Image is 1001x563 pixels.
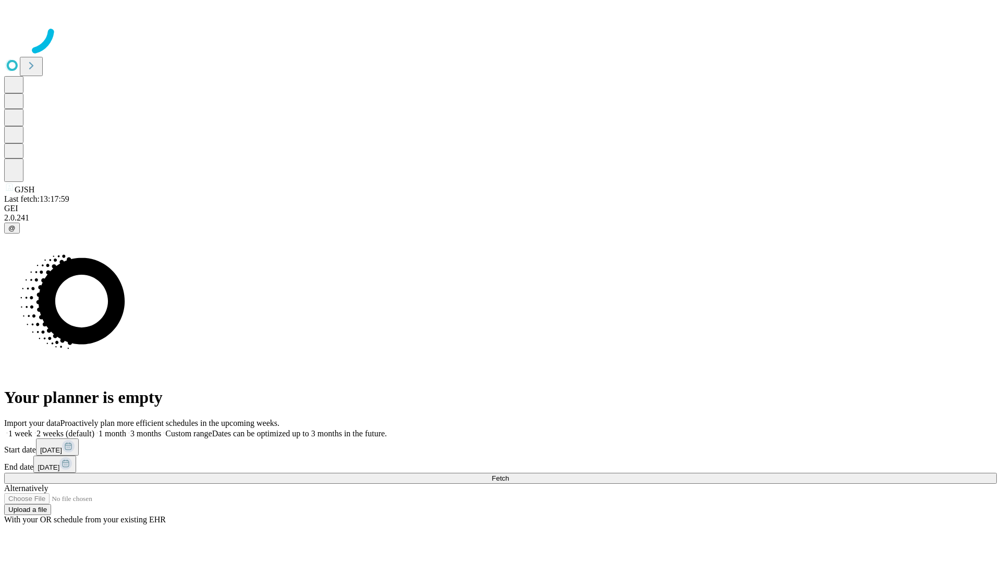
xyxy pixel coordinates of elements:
[4,223,20,234] button: @
[4,388,997,407] h1: Your planner is empty
[40,446,62,454] span: [DATE]
[33,456,76,473] button: [DATE]
[36,429,94,438] span: 2 weeks (default)
[165,429,212,438] span: Custom range
[99,429,126,438] span: 1 month
[36,438,79,456] button: [DATE]
[38,463,59,471] span: [DATE]
[8,429,32,438] span: 1 week
[130,429,161,438] span: 3 months
[4,194,69,203] span: Last fetch: 13:17:59
[4,438,997,456] div: Start date
[15,185,34,194] span: GJSH
[4,204,997,213] div: GEI
[4,504,51,515] button: Upload a file
[4,419,60,427] span: Import your data
[8,224,16,232] span: @
[492,474,509,482] span: Fetch
[4,515,166,524] span: With your OR schedule from your existing EHR
[60,419,279,427] span: Proactively plan more efficient schedules in the upcoming weeks.
[4,473,997,484] button: Fetch
[4,213,997,223] div: 2.0.241
[4,484,48,493] span: Alternatively
[212,429,387,438] span: Dates can be optimized up to 3 months in the future.
[4,456,997,473] div: End date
